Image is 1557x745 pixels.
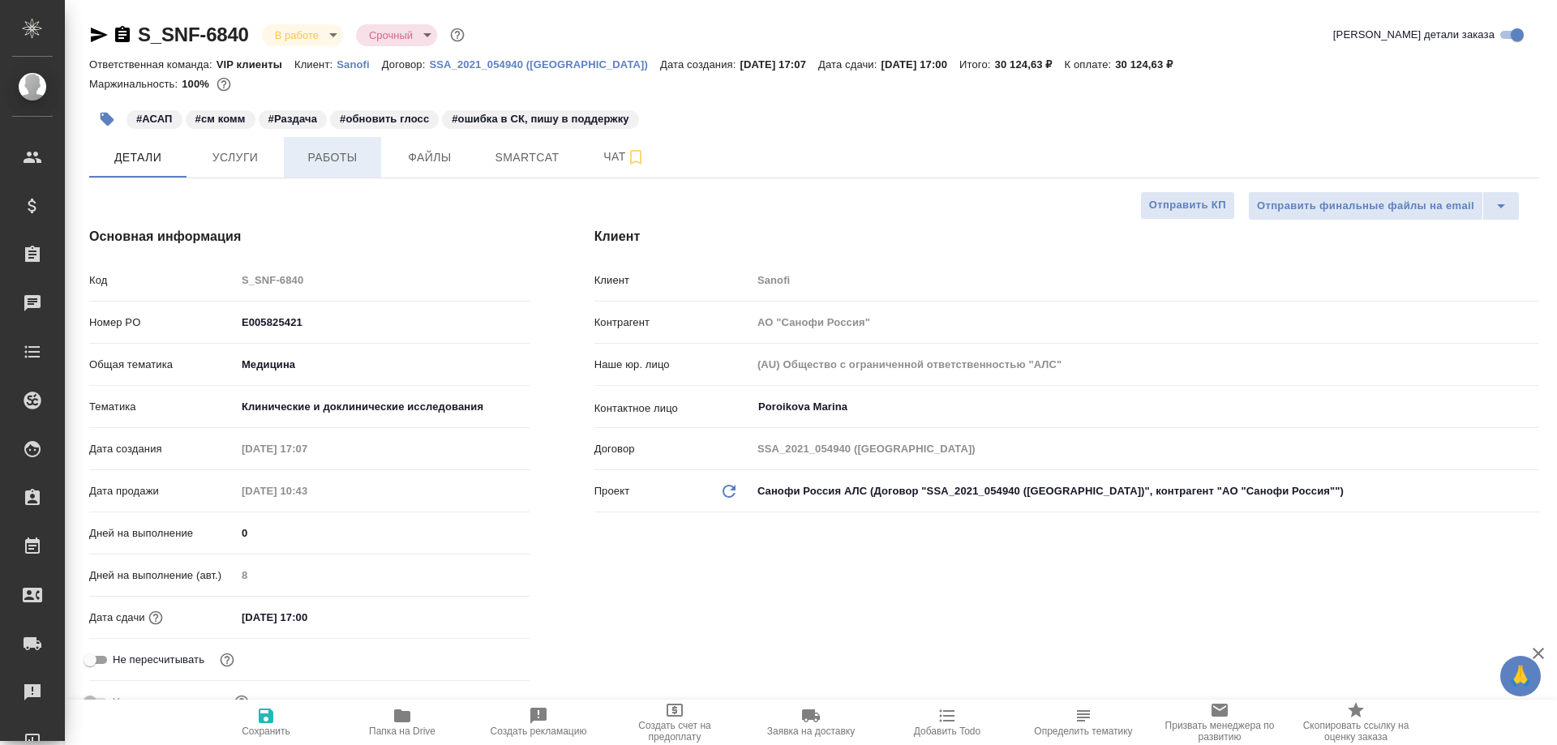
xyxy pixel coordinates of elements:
[752,310,1539,334] input: Пустое поле
[262,24,343,46] div: В работе
[196,148,274,168] span: Услуги
[125,111,184,125] span: АСАП
[138,24,249,45] a: S_SNF-6840
[89,567,236,584] p: Дней на выполнение (авт.)
[236,351,530,379] div: Медицина
[447,24,468,45] button: Доп статусы указывают на важность/срочность заказа
[594,315,752,331] p: Контрагент
[491,726,587,737] span: Создать рекламацию
[334,700,470,745] button: Папка на Drive
[1297,720,1414,743] span: Скопировать ссылку на оценку заказа
[184,111,257,125] span: см комм
[743,700,879,745] button: Заявка на доставку
[626,148,646,167] svg: Подписаться
[89,441,236,457] p: Дата создания
[89,483,236,499] p: Дата продажи
[594,357,752,373] p: Наше юр. лицо
[89,315,236,331] p: Номер PO
[242,726,290,737] span: Сохранить
[236,268,530,292] input: Пустое поле
[145,607,166,628] button: Если добавить услуги и заполнить их объемом, то дата рассчитается автоматически
[740,58,818,71] p: [DATE] 17:07
[440,111,640,125] span: ошибка в СК, пишу в поддержку
[89,25,109,45] button: Скопировать ссылку для ЯМессенджера
[881,58,959,71] p: [DATE] 17:00
[594,441,752,457] p: Договор
[364,28,418,42] button: Срочный
[89,227,530,246] h4: Основная информация
[113,652,204,668] span: Не пересчитывать
[752,477,1539,505] div: Санофи Россия АЛС (Договор "SSA_2021_054940 ([GEOGRAPHIC_DATA])", контрагент "АО "Санофи Россия"")
[89,357,236,373] p: Общая тематика
[452,111,628,127] p: #ошибка в СК, пишу в поддержку
[89,78,182,90] p: Маржинальность:
[217,58,294,71] p: VIP клиенты
[236,393,530,421] div: Клинические и доклинические исследования
[182,78,213,90] p: 100%
[236,521,530,545] input: ✎ Введи что-нибудь
[89,101,125,137] button: Добавить тэг
[356,24,437,46] div: В работе
[1288,700,1424,745] button: Скопировать ссылку на оценку заказа
[1015,700,1152,745] button: Определить тематику
[236,310,530,334] input: ✎ Введи что-нибудь
[89,272,236,289] p: Код
[488,148,566,168] span: Smartcat
[268,111,318,127] p: #Раздача
[767,726,855,737] span: Заявка на доставку
[382,58,430,71] p: Договор:
[89,399,236,415] p: Тематика
[198,700,334,745] button: Сохранить
[818,58,881,71] p: Дата сдачи:
[236,479,378,503] input: Пустое поле
[89,525,236,542] p: Дней на выполнение
[136,111,173,127] p: #АСАП
[959,58,994,71] p: Итого:
[231,691,252,713] button: Выбери, если сб и вс нужно считать рабочими днями для выполнения заказа.
[113,694,219,710] span: Учитывать выходные
[429,57,660,71] a: SSA_2021_054940 ([GEOGRAPHIC_DATA])
[1257,197,1474,216] span: Отправить финальные файлы на email
[995,58,1065,71] p: 30 124,63 ₽
[1530,405,1533,409] button: Open
[1248,191,1520,221] div: split button
[257,111,329,125] span: Раздача
[594,483,630,499] p: Проект
[660,58,740,71] p: Дата создания:
[113,25,132,45] button: Скопировать ссылку
[1248,191,1483,221] button: Отправить финальные файлы на email
[195,111,246,127] p: #см комм
[1333,27,1495,43] span: [PERSON_NAME] детали заказа
[217,649,238,670] button: Включи, если не хочешь, чтобы указанная дата сдачи изменилась после переставления заказа в 'Подтв...
[1149,196,1226,215] span: Отправить КП
[585,147,663,167] span: Чат
[914,726,980,737] span: Добавить Todo
[470,700,607,745] button: Создать рекламацию
[429,58,660,71] p: SSA_2021_054940 ([GEOGRAPHIC_DATA])
[752,268,1539,292] input: Пустое поле
[1034,726,1132,737] span: Определить тематику
[337,57,382,71] a: Sanofi
[594,227,1539,246] h4: Клиент
[1065,58,1116,71] p: К оплате:
[236,563,530,587] input: Пустое поле
[1152,700,1288,745] button: Призвать менеджера по развитию
[594,272,752,289] p: Клиент
[391,148,469,168] span: Файлы
[879,700,1015,745] button: Добавить Todo
[89,610,145,626] p: Дата сдачи
[270,28,324,42] button: В работе
[236,606,378,629] input: ✎ Введи что-нибудь
[213,74,234,95] button: 0.00 RUB;
[294,58,337,71] p: Клиент:
[1161,720,1278,743] span: Призвать менеджера по развитию
[369,726,435,737] span: Папка на Drive
[340,111,429,127] p: #обновить глосс
[1500,656,1541,696] button: 🙏
[594,400,752,417] p: Контактное лицо
[752,437,1539,460] input: Пустое поле
[752,353,1539,376] input: Пустое поле
[294,148,371,168] span: Работы
[1115,58,1185,71] p: 30 124,63 ₽
[616,720,733,743] span: Создать счет на предоплату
